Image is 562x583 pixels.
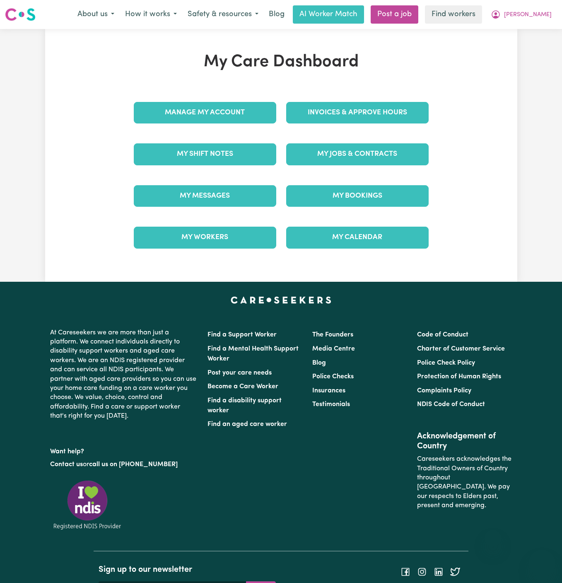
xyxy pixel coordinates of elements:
a: Manage My Account [134,102,276,123]
a: Become a Care Worker [207,383,278,390]
a: call us on [PHONE_NUMBER] [89,461,178,468]
a: My Shift Notes [134,143,276,165]
a: Media Centre [312,346,355,352]
a: Find a Mental Health Support Worker [207,346,299,362]
a: My Workers [134,227,276,248]
a: Careseekers logo [5,5,36,24]
a: Charter of Customer Service [417,346,505,352]
a: Protection of Human Rights [417,373,501,380]
p: Careseekers acknowledges the Traditional Owners of Country throughout [GEOGRAPHIC_DATA]. We pay o... [417,451,512,513]
a: Post a job [371,5,418,24]
a: Find a disability support worker [207,397,282,414]
a: Police Check Policy [417,360,475,366]
a: Police Checks [312,373,354,380]
a: Find an aged care worker [207,421,287,428]
a: My Bookings [286,185,429,207]
a: Code of Conduct [417,331,468,338]
a: The Founders [312,331,353,338]
a: Post your care needs [207,370,272,376]
button: About us [72,6,120,23]
a: Follow Careseekers on Facebook [400,568,410,575]
button: My Account [485,6,557,23]
a: NDIS Code of Conduct [417,401,485,408]
a: My Calendar [286,227,429,248]
a: Invoices & Approve Hours [286,102,429,123]
h2: Sign up to our newsletter [99,565,276,575]
a: Contact us [50,461,83,468]
a: My Jobs & Contracts [286,143,429,165]
img: Registered NDIS provider [50,479,125,531]
a: Complaints Policy [417,387,471,394]
a: Testimonials [312,401,350,408]
button: How it works [120,6,182,23]
a: Find a Support Worker [207,331,277,338]
a: Follow Careseekers on Twitter [450,568,460,575]
h2: Acknowledgement of Country [417,431,512,451]
p: At Careseekers we are more than just a platform. We connect individuals directly to disability su... [50,325,198,424]
a: My Messages [134,185,276,207]
a: Find workers [425,5,482,24]
img: Careseekers logo [5,7,36,22]
iframe: Close message [485,530,501,547]
a: Follow Careseekers on LinkedIn [434,568,444,575]
p: Want help? [50,444,198,456]
p: or [50,457,198,472]
a: AI Worker Match [293,5,364,24]
a: Blog [312,360,326,366]
span: [PERSON_NAME] [504,10,552,19]
a: Blog [264,5,289,24]
h1: My Care Dashboard [129,52,434,72]
button: Safety & resources [182,6,264,23]
a: Careseekers home page [231,297,331,303]
iframe: Button to launch messaging window [529,550,555,576]
a: Insurances [312,387,345,394]
a: Follow Careseekers on Instagram [417,568,427,575]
